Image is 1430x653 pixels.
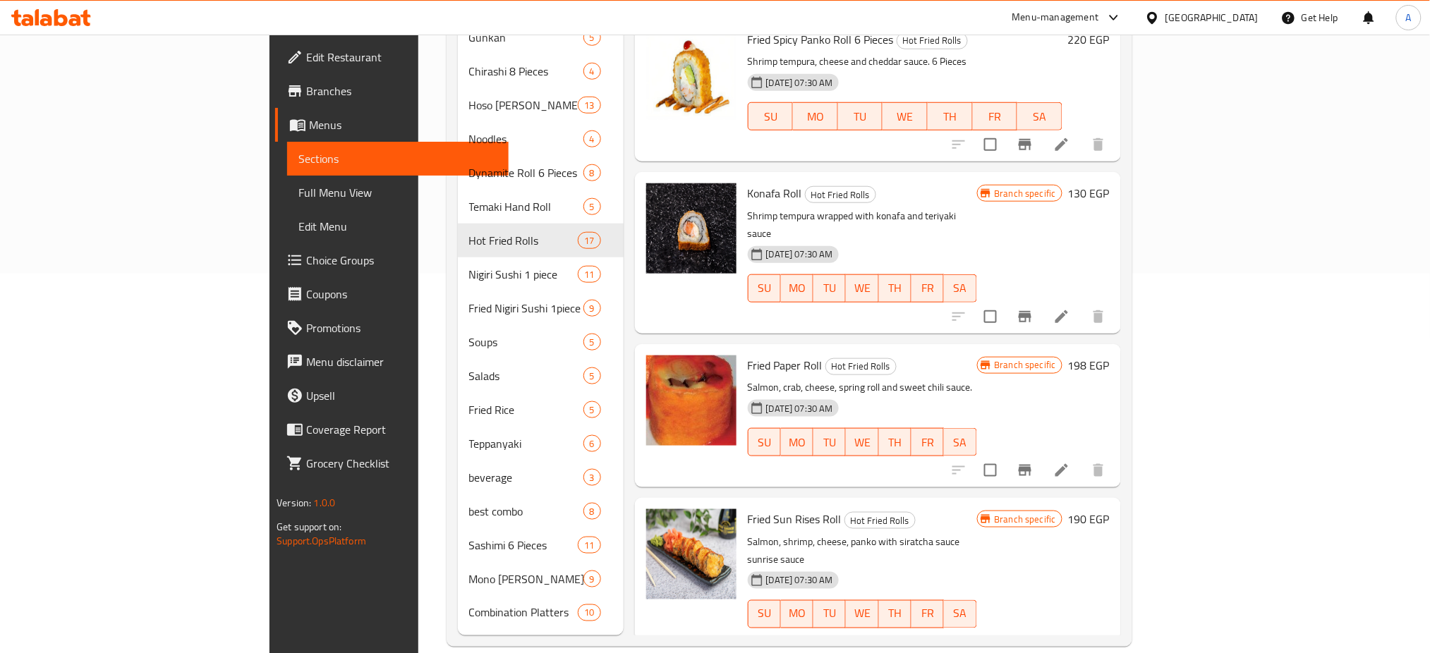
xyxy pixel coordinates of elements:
[813,600,846,628] button: TU
[469,503,583,520] span: best combo
[578,234,600,248] span: 17
[275,446,509,480] a: Grocery Checklist
[852,278,873,298] span: WE
[584,471,600,484] span: 3
[583,401,601,418] div: items
[748,428,781,456] button: SU
[469,130,583,147] span: Noodles
[275,413,509,446] a: Coverage Report
[583,198,601,215] div: items
[578,232,600,249] div: items
[1081,453,1115,487] button: delete
[819,604,840,624] span: TU
[458,20,624,54] div: Gunkan5
[584,336,600,349] span: 5
[287,176,509,209] a: Full Menu View
[933,106,967,127] span: TH
[793,102,838,130] button: MO
[584,133,600,146] span: 4
[458,596,624,630] div: Combination Platters10
[976,302,1005,331] span: Select to update
[458,460,624,494] div: beverage3
[469,469,583,486] span: beverage
[819,432,840,453] span: TU
[584,302,600,315] span: 9
[469,401,583,418] div: Fried Rice
[1081,128,1115,161] button: delete
[944,274,976,303] button: SA
[458,359,624,393] div: Salads5
[748,29,894,50] span: Fried Spicy Panko Roll 6 Pieces
[944,600,976,628] button: SA
[469,198,583,215] div: Temaki Hand Roll
[1081,300,1115,334] button: delete
[578,537,600,554] div: items
[819,278,840,298] span: TU
[458,325,624,359] div: Soups5
[584,403,600,417] span: 5
[469,367,583,384] span: Salads
[911,274,944,303] button: FR
[950,278,971,298] span: SA
[917,278,938,298] span: FR
[583,367,601,384] div: items
[275,40,509,74] a: Edit Restaurant
[458,190,624,224] div: Temaki Hand Roll5
[469,570,583,587] div: Mono Maki Roll 6 Pieces
[852,604,873,624] span: WE
[799,106,832,127] span: MO
[806,187,875,203] span: Hot Fried Rolls
[825,358,897,375] div: Hot Fried Rolls
[761,76,839,90] span: [DATE] 07:30 AM
[911,600,944,628] button: FR
[583,130,601,147] div: items
[978,106,1012,127] span: FR
[469,266,578,283] span: Nigiri Sushi 1 piece
[298,150,497,167] span: Sections
[781,428,813,456] button: MO
[584,166,600,180] span: 8
[469,604,578,621] div: Combination Platters
[885,432,906,453] span: TH
[469,164,583,181] span: Dynamite Roll 6 Pieces
[885,604,906,624] span: TH
[1053,308,1070,325] a: Edit menu item
[578,266,600,283] div: items
[314,494,336,512] span: 1.0.0
[754,106,787,127] span: SU
[584,31,600,44] span: 5
[813,274,846,303] button: TU
[306,252,497,269] span: Choice Groups
[787,604,808,624] span: MO
[469,97,578,114] span: Hoso [PERSON_NAME] Roll 6 Pieces
[917,604,938,624] span: FR
[787,278,808,298] span: MO
[275,74,509,108] a: Branches
[944,428,976,456] button: SA
[469,63,583,80] span: Chirashi 8 Pieces
[578,268,600,281] span: 11
[888,106,922,127] span: WE
[1068,355,1110,375] h6: 198 EGP
[838,102,883,130] button: TU
[761,402,839,415] span: [DATE] 07:30 AM
[578,539,600,552] span: 11
[469,334,583,350] span: Soups
[458,224,624,257] div: Hot Fried Rolls17
[748,533,977,568] p: Salmon, shrimp, cheese, panko with siratcha sauce sunrise sauce
[306,49,497,66] span: Edit Restaurant
[748,508,842,530] span: Fried Sun Rises Roll
[846,428,878,456] button: WE
[748,183,802,204] span: Konafa Roll
[584,65,600,78] span: 4
[287,209,509,243] a: Edit Menu
[754,278,775,298] span: SU
[298,184,497,201] span: Full Menu View
[646,509,737,599] img: Fried Sun Rises Roll
[584,370,600,383] span: 5
[469,570,583,587] span: Mono [PERSON_NAME] Roll 6 Pieces
[469,29,583,46] span: Gunkan
[469,435,583,452] span: Teppanyaki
